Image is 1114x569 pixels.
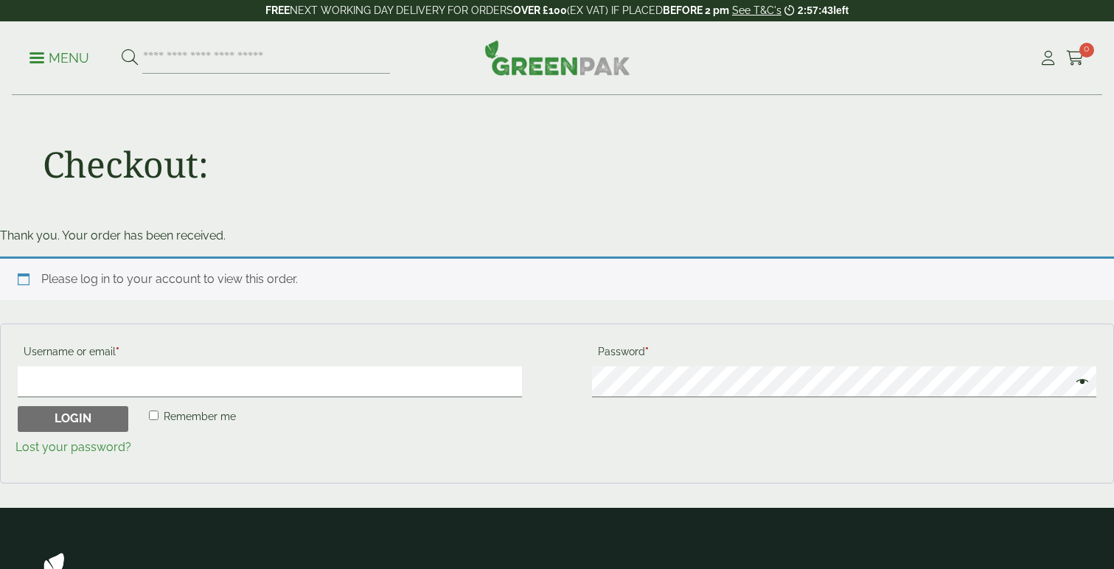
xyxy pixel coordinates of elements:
[663,4,729,16] strong: BEFORE 2 pm
[265,4,290,16] strong: FREE
[1066,47,1085,69] a: 0
[732,4,781,16] a: See T&C's
[798,4,833,16] span: 2:57:43
[29,49,89,67] p: Menu
[15,440,131,454] a: Lost your password?
[43,143,209,186] h1: Checkout:
[18,341,522,366] label: Username or email
[164,411,236,422] span: Remember me
[592,341,1096,366] label: Password
[513,4,567,16] strong: OVER £100
[1079,43,1094,57] span: 0
[1066,51,1085,66] i: Cart
[833,4,849,16] span: left
[1039,51,1057,66] i: My Account
[29,49,89,64] a: Menu
[149,411,159,420] input: Remember me
[18,406,128,433] button: Login
[484,40,630,75] img: GreenPak Supplies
